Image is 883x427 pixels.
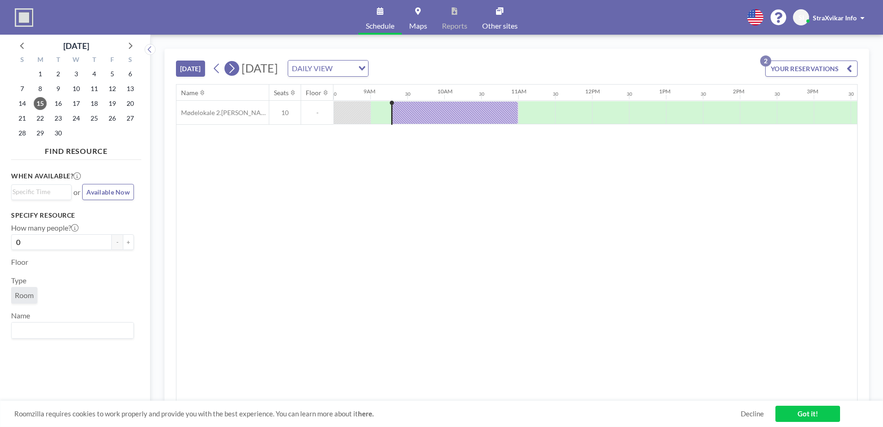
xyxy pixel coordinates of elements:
div: T [49,55,67,67]
input: Search for option [12,187,66,197]
span: Available Now [86,188,130,196]
span: Roomzilla requires cookies to work properly and provide you with the best experience. You can lea... [14,409,741,418]
div: Floor [306,89,321,97]
span: Tuesday, September 2, 2025 [52,67,65,80]
h4: FIND RESOURCE [11,143,141,156]
div: 30 [848,91,854,97]
div: 30 [701,91,706,97]
input: Search for option [335,62,353,74]
span: DAILY VIEW [290,62,334,74]
span: 10 [269,109,301,117]
div: 30 [405,91,411,97]
span: Wednesday, September 3, 2025 [70,67,83,80]
label: Type [11,276,26,285]
span: Sunday, September 7, 2025 [16,82,29,95]
h3: Specify resource [11,211,134,220]
span: Other sites [482,22,518,30]
span: Wednesday, September 10, 2025 [70,82,83,95]
span: Friday, September 12, 2025 [106,82,119,95]
span: Saturday, September 27, 2025 [124,112,137,125]
div: 30 [331,91,337,97]
span: Tuesday, September 16, 2025 [52,97,65,110]
div: Search for option [288,61,368,76]
span: Thursday, September 18, 2025 [88,97,101,110]
span: Sunday, September 14, 2025 [16,97,29,110]
a: Got it! [775,406,840,422]
span: Monday, September 8, 2025 [34,82,47,95]
span: Thursday, September 25, 2025 [88,112,101,125]
span: [DATE] [242,61,278,75]
div: M [31,55,49,67]
span: Thursday, September 4, 2025 [88,67,101,80]
div: 2PM [733,88,744,95]
a: Decline [741,409,764,418]
span: Monday, September 29, 2025 [34,127,47,140]
div: S [13,55,31,67]
span: Sunday, September 28, 2025 [16,127,29,140]
div: 9AM [363,88,375,95]
div: T [85,55,103,67]
div: 10AM [437,88,453,95]
span: Tuesday, September 23, 2025 [52,112,65,125]
span: - [301,109,333,117]
span: Room [15,291,34,300]
button: YOUR RESERVATIONS2 [765,61,858,77]
span: Thursday, September 11, 2025 [88,82,101,95]
span: Sunday, September 21, 2025 [16,112,29,125]
div: Search for option [12,185,71,199]
div: 30 [553,91,558,97]
div: W [67,55,85,67]
div: 3PM [807,88,818,95]
span: Friday, September 5, 2025 [106,67,119,80]
div: [DATE] [63,39,89,52]
span: StraXvikar Info [813,14,857,22]
div: F [103,55,121,67]
p: 2 [760,55,771,67]
div: 30 [627,91,632,97]
span: Friday, September 19, 2025 [106,97,119,110]
span: Monday, September 15, 2025 [34,97,47,110]
div: 11AM [511,88,526,95]
a: here. [358,409,374,418]
div: Search for option [12,323,133,338]
button: + [123,234,134,250]
div: Seats [274,89,289,97]
img: organization-logo [15,8,33,27]
div: S [121,55,139,67]
span: Saturday, September 20, 2025 [124,97,137,110]
div: 1PM [659,88,671,95]
span: Maps [409,22,427,30]
span: SI [798,13,804,22]
span: Monday, September 1, 2025 [34,67,47,80]
span: Wednesday, September 24, 2025 [70,112,83,125]
label: Name [11,311,30,320]
span: Friday, September 26, 2025 [106,112,119,125]
span: Tuesday, September 30, 2025 [52,127,65,140]
button: [DATE] [176,61,205,77]
input: Search for option [12,324,128,336]
span: Saturday, September 13, 2025 [124,82,137,95]
span: or [73,188,80,197]
span: Schedule [366,22,394,30]
button: - [112,234,123,250]
div: 12PM [585,88,600,95]
button: Available Now [82,184,134,200]
span: Tuesday, September 9, 2025 [52,82,65,95]
div: Name [181,89,198,97]
label: Floor [11,257,28,267]
span: Reports [442,22,467,30]
span: Saturday, September 6, 2025 [124,67,137,80]
label: How many people? [11,223,79,232]
span: Wednesday, September 17, 2025 [70,97,83,110]
span: Monday, September 22, 2025 [34,112,47,125]
span: Mødelokale 2.[PERSON_NAME] (Lokale 14) [176,109,269,117]
div: 30 [479,91,484,97]
div: 30 [774,91,780,97]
